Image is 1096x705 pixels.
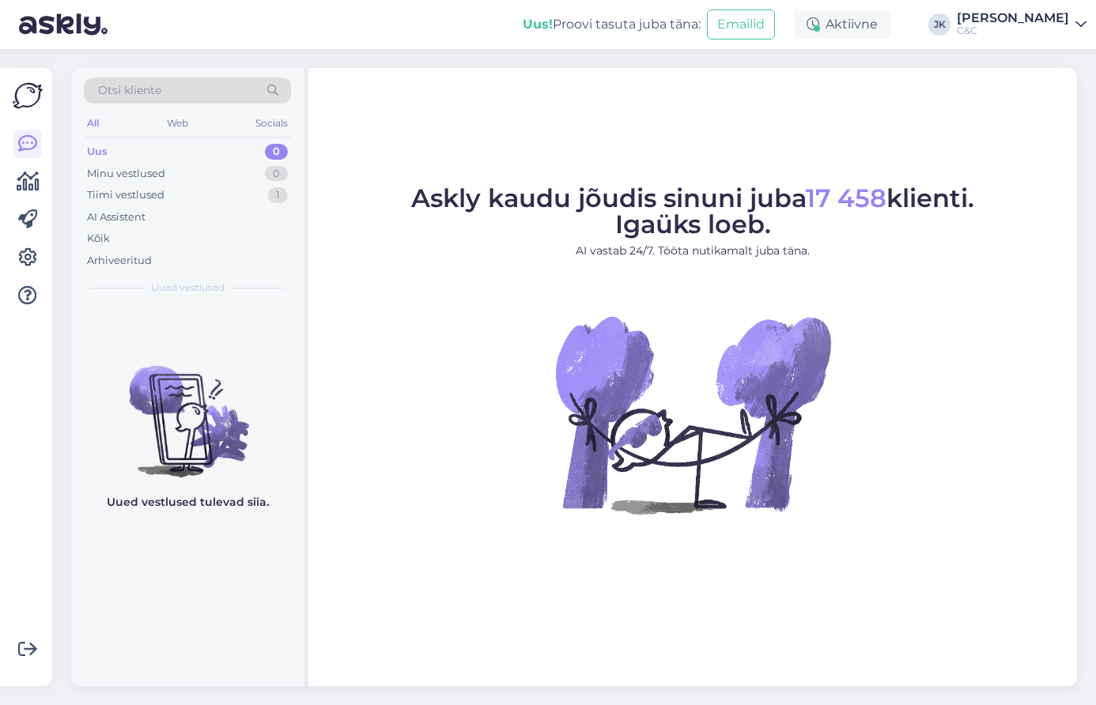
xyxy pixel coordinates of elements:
[71,337,304,480] img: No chats
[107,494,269,511] p: Uued vestlused tulevad siia.
[794,10,890,39] div: Aktiivne
[98,82,161,99] span: Otsi kliente
[523,15,701,34] div: Proovi tasuta juba täna:
[957,12,1069,25] div: [PERSON_NAME]
[164,113,191,134] div: Web
[13,81,43,111] img: Askly Logo
[928,13,950,36] div: JK
[87,253,152,269] div: Arhiveeritud
[87,166,165,182] div: Minu vestlused
[268,187,288,203] div: 1
[265,144,288,160] div: 0
[957,12,1087,37] a: [PERSON_NAME]C&C
[252,113,291,134] div: Socials
[806,183,886,213] span: 17 458
[523,17,553,32] b: Uus!
[957,25,1069,37] div: C&C
[265,166,288,182] div: 0
[151,281,225,295] span: Uued vestlused
[707,9,775,40] button: Emailid
[87,144,108,160] div: Uus
[84,113,102,134] div: All
[411,243,974,259] p: AI vastab 24/7. Tööta nutikamalt juba täna.
[411,183,974,239] span: Askly kaudu jõudis sinuni juba klienti. Igaüks loeb.
[550,272,835,556] img: No Chat active
[87,187,164,203] div: Tiimi vestlused
[87,209,146,225] div: AI Assistent
[87,231,110,247] div: Kõik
